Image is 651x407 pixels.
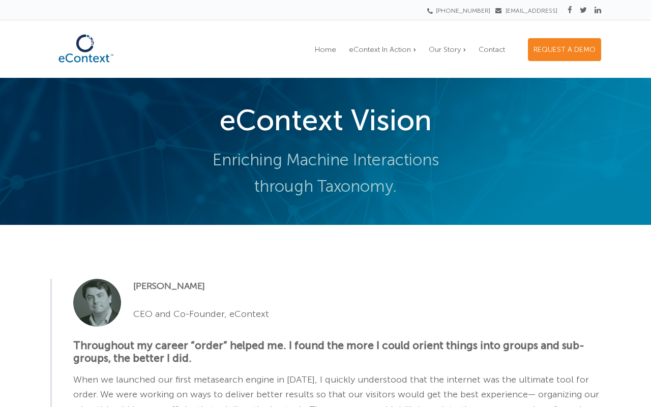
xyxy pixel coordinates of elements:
[534,45,596,54] span: REQUEST A DEMO
[495,7,557,14] a: [EMAIL_ADDRESS]
[430,7,490,14] a: [PHONE_NUMBER]
[73,307,601,322] p: CEO and Co-Founder, eContext
[349,45,411,54] span: eContext In Action
[315,45,336,54] span: Home
[310,39,341,61] a: Home
[568,6,572,15] a: Facebook
[73,339,601,364] h5: Throughout my career “order” helped me. I found the more I could orient things into groups and su...
[133,280,205,292] strong: [PERSON_NAME]
[50,29,122,68] img: eContext
[50,60,122,71] a: eContext
[50,103,601,138] h1: eContext Vision
[429,45,461,54] span: Our Story
[595,6,601,15] a: Linkedin
[580,6,587,15] a: Twitter
[528,38,601,61] a: REQUEST A DEMO
[479,45,505,54] span: Contact
[474,39,510,61] a: Contact
[50,147,601,199] p: Enriching Machine Interactions through Taxonomy.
